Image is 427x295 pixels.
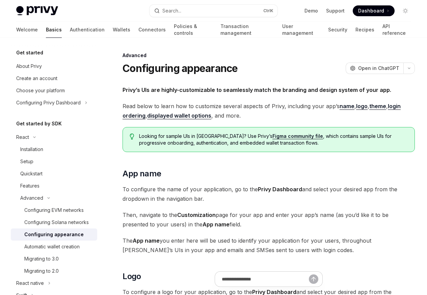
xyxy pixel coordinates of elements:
div: Automatic wallet creation [24,243,80,251]
a: Connectors [138,22,166,38]
a: Support [326,7,345,14]
div: Advanced [20,194,43,202]
span: Read below to learn how to customize several aspects of Privy, including your app’s , , , , , and... [123,101,415,120]
a: Quickstart [11,168,97,180]
a: Automatic wallet creation [11,241,97,253]
h5: Get started [16,49,43,57]
button: Toggle React section [11,131,97,143]
div: Installation [20,145,43,153]
button: Toggle dark mode [400,5,411,16]
strong: Customization [177,212,216,218]
a: Create an account [11,72,97,84]
a: Wallets [113,22,130,38]
a: displayed wallet options [147,112,211,119]
a: Authentication [70,22,105,38]
a: Features [11,180,97,192]
strong: App name [203,221,230,228]
button: Send message [309,274,318,284]
a: Configuring EVM networks [11,204,97,216]
div: Quickstart [20,170,43,178]
a: Transaction management [220,22,274,38]
div: Setup [20,157,33,166]
span: App name [123,168,161,179]
span: The you enter here will be used to identify your application for your users, throughout [PERSON_N... [123,236,415,255]
a: Migrating to 2.0 [11,265,97,277]
strong: App name [133,237,160,244]
a: Setup [11,155,97,168]
div: React [16,133,29,141]
a: User management [282,22,320,38]
h1: Configuring appearance [123,62,238,74]
input: Ask a question... [222,272,309,287]
h5: Get started by SDK [16,120,62,128]
span: Looking for sample UIs in [GEOGRAPHIC_DATA]? Use Privy’s , which contains sample UIs for progress... [139,133,408,146]
div: Migrating to 2.0 [24,267,59,275]
a: Basics [46,22,62,38]
img: light logo [16,6,58,16]
a: Configuring Solana networks [11,216,97,228]
div: About Privy [16,62,42,70]
button: Open search [150,5,277,17]
a: Policies & controls [174,22,212,38]
span: Open in ChatGPT [358,65,399,72]
a: Welcome [16,22,38,38]
div: React native [16,279,44,287]
div: Advanced [123,52,415,59]
a: Demo [304,7,318,14]
div: Configuring Solana networks [24,218,89,226]
div: Configuring appearance [24,230,84,239]
span: Dashboard [358,7,384,14]
div: Configuring EVM networks [24,206,84,214]
span: To configure the name of your application, go to the and select your desired app from the dropdow... [123,185,415,203]
button: Open in ChatGPT [346,63,403,74]
button: Toggle Configuring Privy Dashboard section [11,97,97,109]
button: Toggle Advanced section [11,192,97,204]
a: Recipes [355,22,374,38]
a: name [340,103,354,110]
div: Migrating to 3.0 [24,255,59,263]
button: Toggle React native section [11,277,97,289]
span: Then, navigate to the page for your app and enter your app’s name (as you’d like it to be present... [123,210,415,229]
strong: Privy’s UIs are highly-customizable to seamlessly match the branding and design system of your app. [123,87,391,93]
div: Create an account [16,74,57,82]
a: API reference [382,22,411,38]
svg: Tip [130,133,134,140]
strong: Privy Dashboard [258,186,302,193]
a: Dashboard [353,5,395,16]
span: Ctrl K [263,8,273,14]
a: Installation [11,143,97,155]
a: Migrating to 3.0 [11,253,97,265]
div: Search... [162,7,181,15]
a: Choose your platform [11,84,97,97]
a: Figma community file [272,133,323,139]
div: Choose your platform [16,87,65,95]
a: logo [356,103,368,110]
a: Security [328,22,347,38]
a: theme [369,103,386,110]
div: Features [20,182,39,190]
a: Configuring appearance [11,228,97,241]
a: About Privy [11,60,97,72]
div: Configuring Privy Dashboard [16,99,81,107]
